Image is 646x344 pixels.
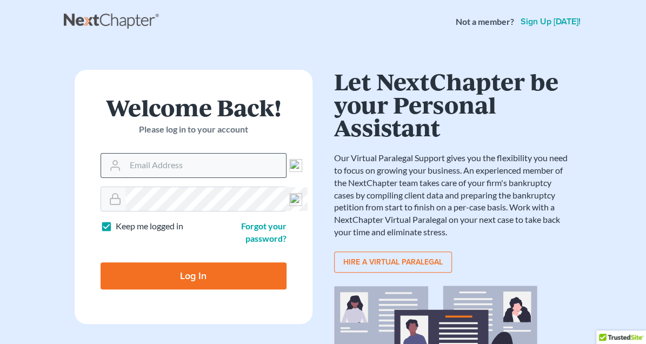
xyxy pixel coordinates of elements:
[334,70,572,139] h1: Let NextChapter be your Personal Assistant
[289,193,302,206] img: npw-badge-icon-locked.svg
[101,96,287,119] h1: Welcome Back!
[101,123,287,136] p: Please log in to your account
[456,16,514,28] strong: Not a member?
[125,154,286,177] input: Email Address
[101,262,287,289] input: Log In
[334,252,452,273] a: Hire a virtual paralegal
[241,221,287,243] a: Forgot your password?
[334,152,572,239] p: Our Virtual Paralegal Support gives you the flexibility you need to focus on growing your busines...
[289,159,302,172] img: npw-badge-icon-locked.svg
[518,17,583,26] a: Sign up [DATE]!
[116,220,183,233] label: Keep me logged in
